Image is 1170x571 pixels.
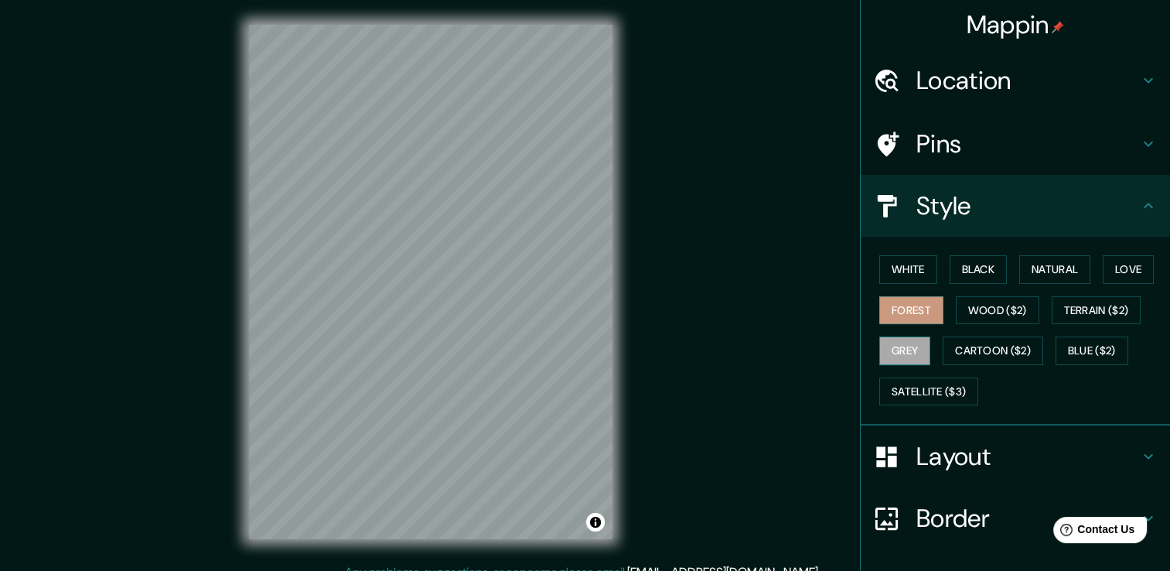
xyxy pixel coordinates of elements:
div: Layout [861,426,1170,487]
button: Wood ($2) [956,296,1039,325]
button: Natural [1019,255,1090,284]
button: Love [1103,255,1154,284]
h4: Pins [916,128,1139,159]
button: White [879,255,937,284]
h4: Location [916,65,1139,96]
button: Forest [879,296,943,325]
button: Satellite ($3) [879,378,978,406]
button: Terrain ($2) [1052,296,1141,325]
button: Toggle attribution [586,513,605,532]
img: pin-icon.png [1052,21,1064,33]
div: Location [861,50,1170,111]
div: Border [861,487,1170,549]
button: Black [950,255,1008,284]
h4: Style [916,190,1139,221]
button: Grey [879,337,930,365]
div: Pins [861,113,1170,175]
button: Cartoon ($2) [943,337,1043,365]
canvas: Map [249,25,612,539]
h4: Mappin [967,9,1065,40]
button: Blue ($2) [1056,337,1128,365]
h4: Layout [916,441,1139,472]
div: Style [861,175,1170,237]
h4: Border [916,503,1139,534]
iframe: Help widget launcher [1032,511,1153,554]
